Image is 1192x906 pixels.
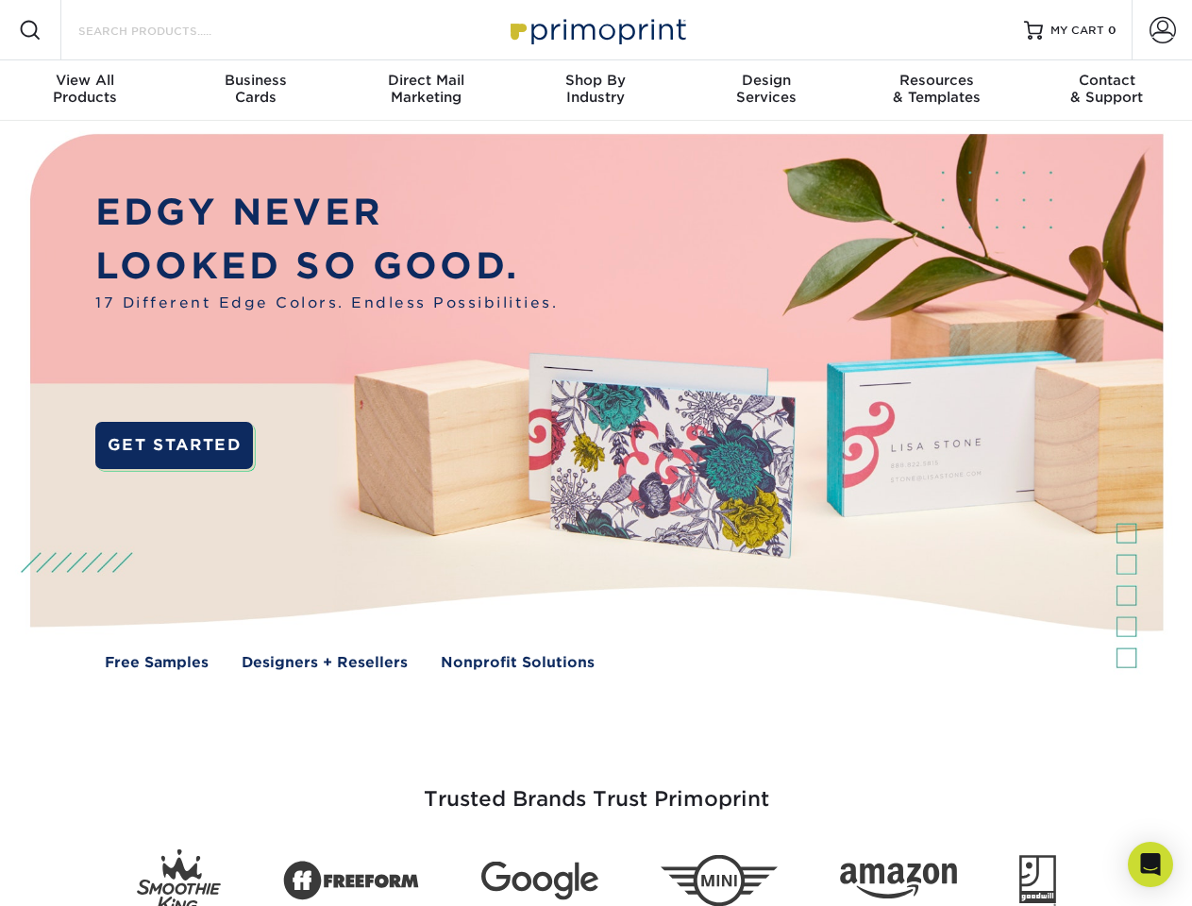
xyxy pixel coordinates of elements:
div: Marketing [341,72,511,106]
img: Goodwill [1019,855,1056,906]
span: 17 Different Edge Colors. Endless Possibilities. [95,293,558,314]
a: Direct MailMarketing [341,60,511,121]
div: Open Intercom Messenger [1128,842,1173,887]
span: MY CART [1050,23,1104,39]
span: Shop By [511,72,680,89]
div: & Templates [851,72,1021,106]
p: LOOKED SO GOOD. [95,240,558,294]
a: Free Samples [105,652,209,674]
p: EDGY NEVER [95,186,558,240]
a: Nonprofit Solutions [441,652,595,674]
img: Google [481,862,598,900]
div: & Support [1022,72,1192,106]
a: DesignServices [681,60,851,121]
input: SEARCH PRODUCTS..... [76,19,260,42]
span: Contact [1022,72,1192,89]
div: Cards [170,72,340,106]
h3: Trusted Brands Trust Primoprint [44,742,1149,834]
img: Amazon [840,864,957,899]
span: Business [170,72,340,89]
img: Primoprint [502,9,691,50]
span: Design [681,72,851,89]
a: Resources& Templates [851,60,1021,121]
a: Designers + Resellers [242,652,408,674]
span: Direct Mail [341,72,511,89]
a: GET STARTED [95,422,253,469]
a: Contact& Support [1022,60,1192,121]
span: Resources [851,72,1021,89]
div: Industry [511,72,680,106]
a: Shop ByIndustry [511,60,680,121]
iframe: Google Customer Reviews [5,848,160,899]
span: 0 [1108,24,1116,37]
a: BusinessCards [170,60,340,121]
div: Services [681,72,851,106]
